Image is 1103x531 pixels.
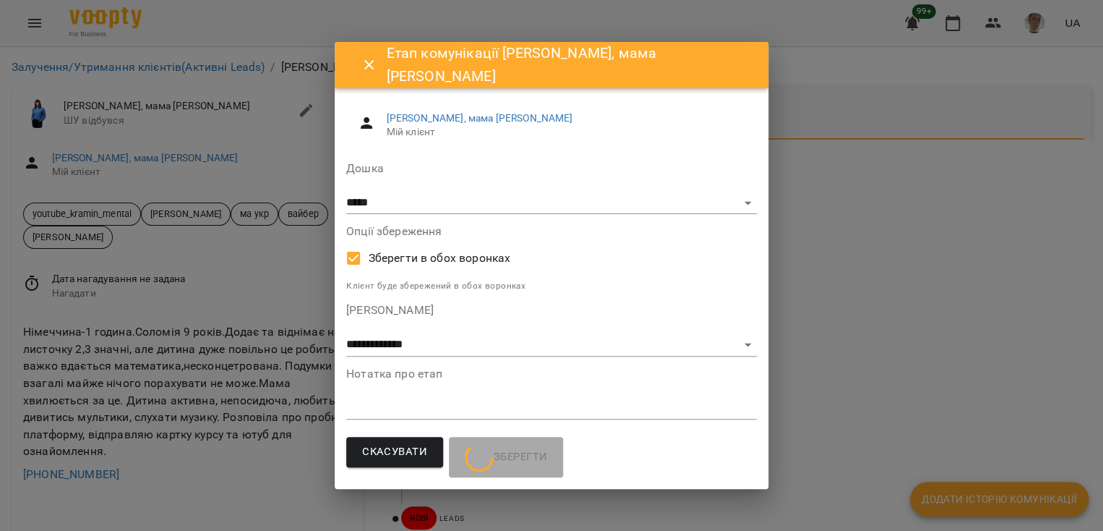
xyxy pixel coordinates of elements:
[387,42,751,88] h6: Етап комунікації [PERSON_NAME], мама [PERSON_NAME]
[346,305,757,316] label: [PERSON_NAME]
[362,443,427,462] span: Скасувати
[346,226,757,237] label: Опції збереження
[346,163,757,174] label: Дошка
[369,250,511,267] span: Зберегти в обох воронках
[352,48,387,82] button: Close
[387,112,573,124] a: [PERSON_NAME], мама [PERSON_NAME]
[387,125,745,140] span: Мій клієнт
[346,279,757,294] p: Клієнт буде збережений в обох воронках
[346,368,757,380] label: Нотатка про етап
[346,437,443,467] button: Скасувати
